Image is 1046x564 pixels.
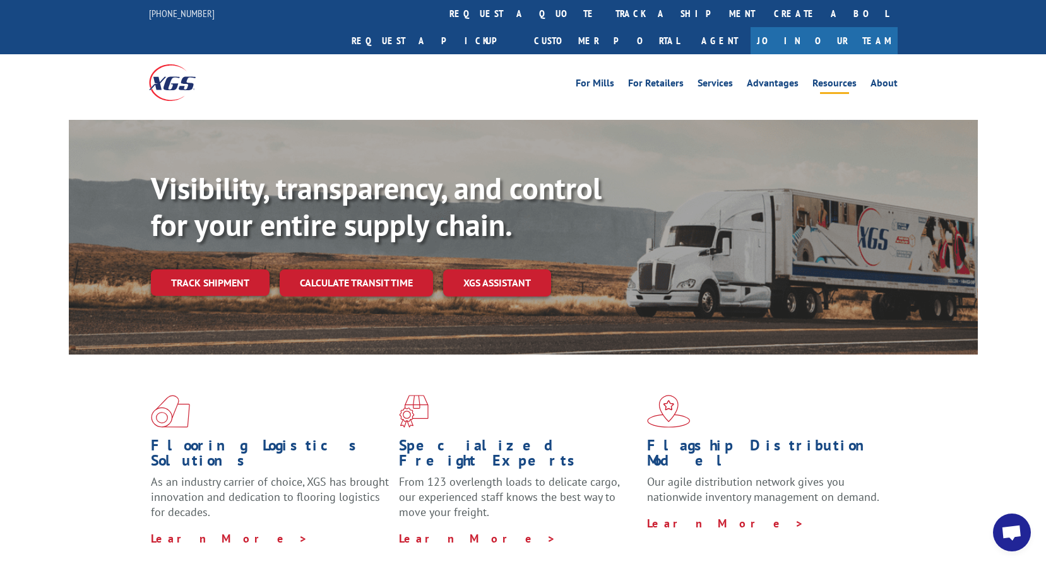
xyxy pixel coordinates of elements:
a: Learn More > [151,531,308,546]
img: xgs-icon-focused-on-flooring-red [399,395,429,428]
a: For Mills [576,78,614,92]
a: Learn More > [399,531,556,546]
span: As an industry carrier of choice, XGS has brought innovation and dedication to flooring logistics... [151,474,389,519]
img: xgs-icon-total-supply-chain-intelligence-red [151,395,190,428]
a: For Retailers [628,78,684,92]
a: About [871,78,898,92]
h1: Flooring Logistics Solutions [151,438,389,474]
a: Resources [812,78,857,92]
a: Services [698,78,733,92]
a: Learn More > [647,516,804,531]
a: Customer Portal [525,27,689,54]
a: XGS ASSISTANT [443,269,551,297]
a: Agent [689,27,751,54]
a: [PHONE_NUMBER] [149,7,215,20]
h1: Flagship Distribution Model [647,438,886,474]
h1: Specialized Freight Experts [399,438,638,474]
a: Advantages [747,78,799,92]
img: xgs-icon-flagship-distribution-model-red [647,395,691,428]
span: Our agile distribution network gives you nationwide inventory management on demand. [647,474,879,504]
a: Calculate transit time [280,269,433,297]
p: From 123 overlength loads to delicate cargo, our experienced staff knows the best way to move you... [399,474,638,531]
a: Track shipment [151,269,270,296]
a: Join Our Team [751,27,898,54]
b: Visibility, transparency, and control for your entire supply chain. [151,168,602,244]
a: Request a pickup [342,27,525,54]
div: Open chat [993,514,1031,551]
